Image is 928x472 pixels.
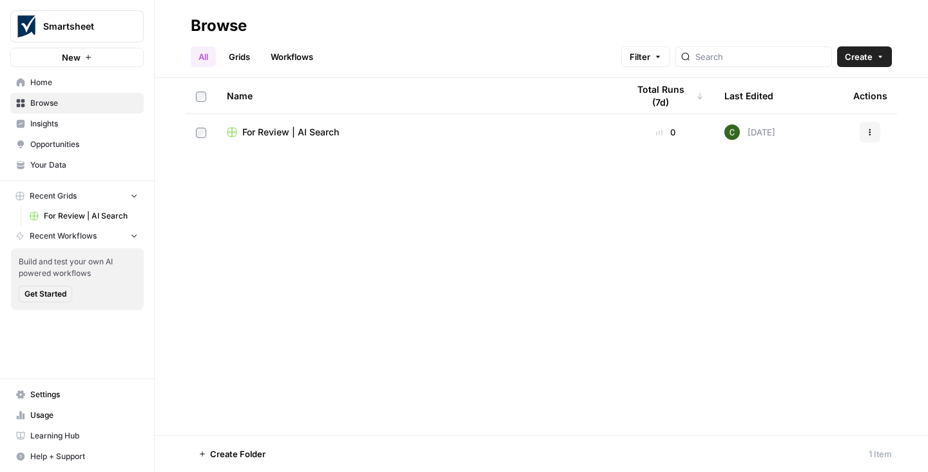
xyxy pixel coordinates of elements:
[10,113,144,134] a: Insights
[10,10,144,43] button: Workspace: Smartsheet
[24,288,66,300] span: Get Started
[845,50,873,63] span: Create
[10,48,144,67] button: New
[10,134,144,155] a: Opportunities
[10,384,144,405] a: Settings
[853,78,887,113] div: Actions
[24,206,144,226] a: For Review | AI Search
[62,51,81,64] span: New
[10,93,144,113] a: Browse
[227,78,607,113] div: Name
[30,451,138,462] span: Help + Support
[621,46,670,67] button: Filter
[30,230,97,242] span: Recent Workflows
[43,20,121,33] span: Smartsheet
[263,46,321,67] a: Workflows
[221,46,258,67] a: Grids
[15,15,38,38] img: Smartsheet Logo
[191,15,247,36] div: Browse
[44,210,138,222] span: For Review | AI Search
[10,72,144,93] a: Home
[30,389,138,400] span: Settings
[869,447,892,460] div: 1 Item
[191,46,216,67] a: All
[695,50,826,63] input: Search
[30,159,138,171] span: Your Data
[10,446,144,467] button: Help + Support
[30,139,138,150] span: Opportunities
[724,124,775,140] div: [DATE]
[30,118,138,130] span: Insights
[19,256,136,279] span: Build and test your own AI powered workflows
[30,97,138,109] span: Browse
[30,77,138,88] span: Home
[724,78,773,113] div: Last Edited
[30,430,138,442] span: Learning Hub
[10,426,144,446] a: Learning Hub
[210,447,266,460] span: Create Folder
[10,405,144,426] a: Usage
[10,226,144,246] button: Recent Workflows
[628,78,704,113] div: Total Runs (7d)
[19,286,72,302] button: Get Started
[30,190,77,202] span: Recent Grids
[242,126,339,139] span: For Review | AI Search
[10,155,144,175] a: Your Data
[630,50,650,63] span: Filter
[30,409,138,421] span: Usage
[628,126,704,139] div: 0
[227,126,607,139] a: For Review | AI Search
[10,186,144,206] button: Recent Grids
[837,46,892,67] button: Create
[191,444,273,464] button: Create Folder
[724,124,740,140] img: 14qrvic887bnlg6dzgoj39zarp80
